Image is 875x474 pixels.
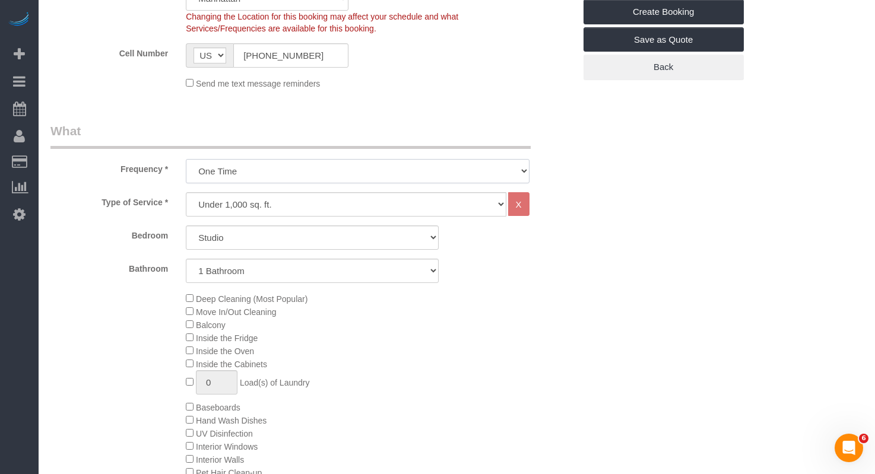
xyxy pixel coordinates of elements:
span: 6 [859,434,868,443]
span: Interior Windows [196,442,258,451]
span: Baseboards [196,403,240,412]
span: Load(s) of Laundry [240,378,310,387]
span: UV Disinfection [196,429,253,438]
span: Move In/Out Cleaning [196,307,276,317]
legend: What [50,122,531,149]
span: Changing the Location for this booking may affect your schedule and what Services/Frequencies are... [186,12,458,33]
a: Back [584,55,744,79]
input: Cell Number [233,43,348,68]
span: Interior Walls [196,455,244,465]
img: Automaid Logo [7,12,31,28]
span: Inside the Fridge [196,333,258,343]
label: Cell Number [42,43,177,59]
span: Deep Cleaning (Most Popular) [196,294,307,304]
label: Bedroom [42,225,177,241]
span: Inside the Cabinets [196,360,267,369]
a: Save as Quote [584,27,744,52]
span: Hand Wash Dishes [196,416,267,425]
span: Balcony [196,320,226,330]
iframe: Intercom live chat [835,434,863,462]
label: Bathroom [42,259,177,275]
span: Inside the Oven [196,346,254,356]
span: Send me text message reminders [196,79,320,88]
label: Type of Service * [42,192,177,208]
label: Frequency * [42,159,177,175]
